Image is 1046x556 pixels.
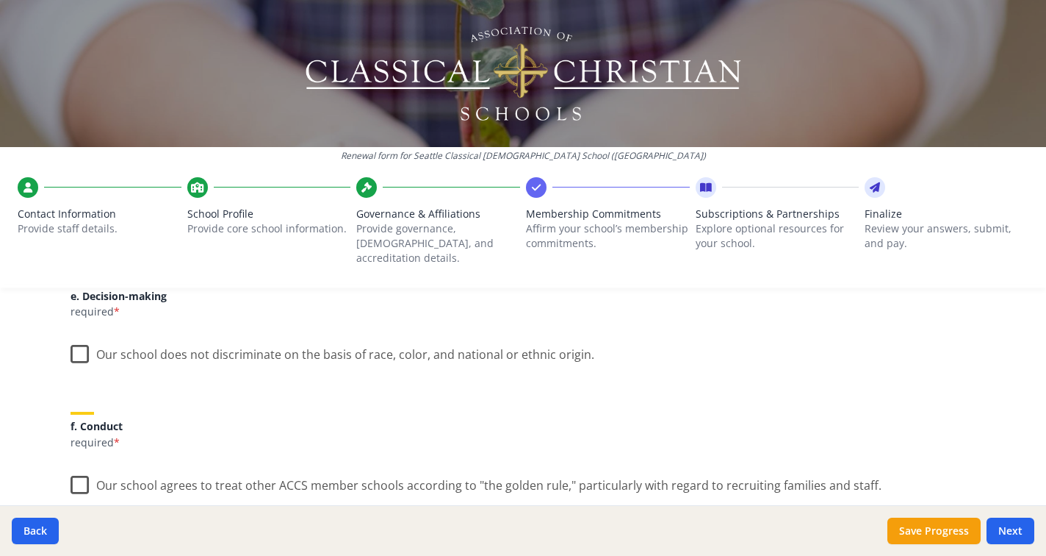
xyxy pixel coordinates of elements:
[71,304,975,319] p: required
[12,518,59,544] button: Back
[303,22,743,125] img: Logo
[18,221,181,236] p: Provide staff details.
[71,421,975,432] h5: f. Conduct
[526,207,690,221] span: Membership Commitments
[696,221,859,251] p: Explore optional resources for your school.
[71,466,881,498] label: Our school agrees to treat other ACCS member schools according to "the golden rule," particularly...
[18,207,181,221] span: Contact Information
[696,207,859,221] span: Subscriptions & Partnerships
[356,207,520,221] span: Governance & Affiliations
[71,435,975,450] p: required
[71,335,594,367] label: Our school does not discriminate on the basis of race, color, and national or ethnic origin.
[865,221,1028,251] p: Review your answers, submit, and pay.
[356,221,520,265] p: Provide governance, [DEMOGRAPHIC_DATA], and accreditation details.
[187,221,351,236] p: Provide core school information.
[526,221,690,251] p: Affirm your school’s membership commitments.
[71,291,975,302] h5: e. Decision-making
[187,207,351,221] span: School Profile
[865,207,1028,221] span: Finalize
[887,518,981,544] button: Save Progress
[987,518,1034,544] button: Next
